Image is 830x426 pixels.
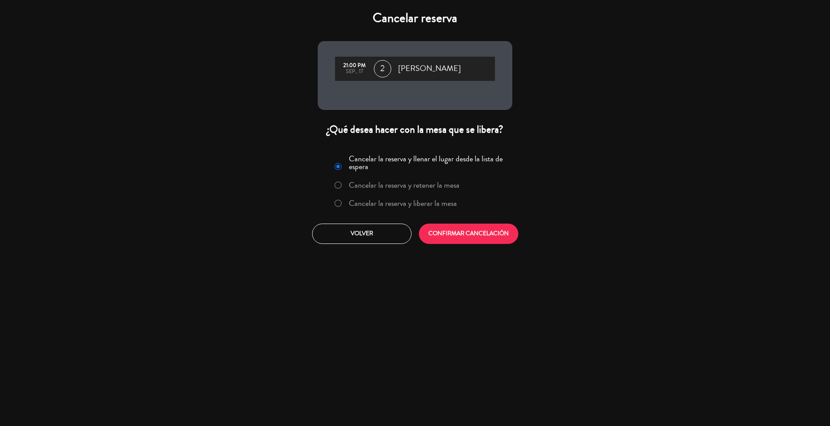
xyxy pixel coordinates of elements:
[349,199,457,207] label: Cancelar la reserva y liberar la mesa
[312,224,412,244] button: Volver
[349,181,460,189] label: Cancelar la reserva y retener la mesa
[398,62,461,75] span: [PERSON_NAME]
[349,155,507,170] label: Cancelar la reserva y llenar el lugar desde la lista de espera
[374,60,391,77] span: 2
[339,63,370,69] div: 21:00 PM
[318,10,512,26] h4: Cancelar reserva
[419,224,518,244] button: CONFIRMAR CANCELACIÓN
[318,123,512,136] div: ¿Qué desea hacer con la mesa que se libera?
[339,69,370,75] div: sep., 17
